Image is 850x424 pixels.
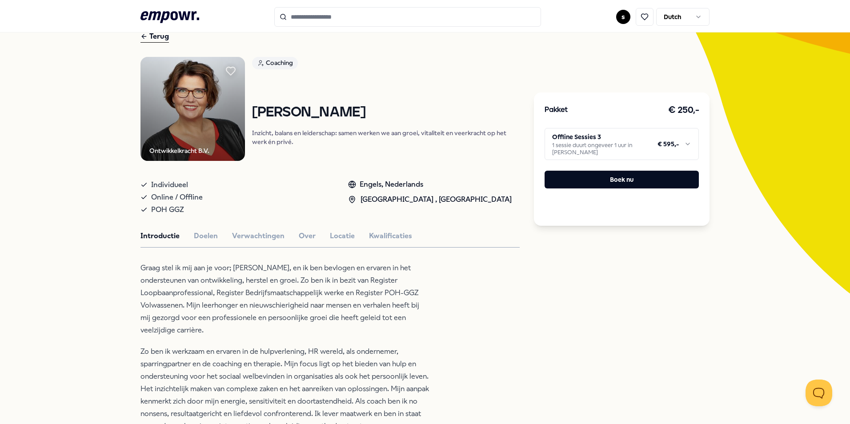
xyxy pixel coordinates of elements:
h3: Pakket [545,104,568,116]
button: Boek nu [545,171,699,188]
span: Individueel [151,179,188,191]
div: Ontwikkelkracht B.V. [149,146,209,156]
img: Product Image [140,57,245,161]
div: Coaching [252,57,298,69]
h3: € 250,- [668,103,699,117]
button: Locatie [330,230,355,242]
input: Search for products, categories or subcategories [274,7,541,27]
button: Over [299,230,316,242]
button: Kwalificaties [369,230,412,242]
a: Coaching [252,57,520,72]
span: POH GGZ [151,204,184,216]
h1: [PERSON_NAME] [252,105,520,120]
div: [GEOGRAPHIC_DATA] , [GEOGRAPHIC_DATA] [348,194,512,205]
button: Introductie [140,230,180,242]
p: Inzicht, balans en leiderschap: samen werken we aan groei, vitaliteit en veerkracht op het werk é... [252,128,520,146]
iframe: Help Scout Beacon - Open [806,380,832,406]
span: Online / Offline [151,191,203,204]
button: s [616,10,630,24]
div: Engels, Nederlands [348,179,512,190]
p: Graag stel ik mij aan je voor; [PERSON_NAME], en ik ben bevlogen en ervaren in het ondersteunen v... [140,262,429,336]
button: Verwachtingen [232,230,285,242]
button: Doelen [194,230,218,242]
div: Terug [140,31,169,43]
